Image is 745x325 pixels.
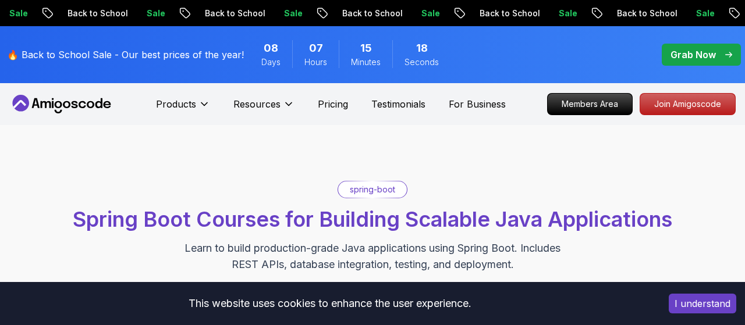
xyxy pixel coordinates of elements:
p: Grab Now [670,48,716,62]
p: Join Amigoscode [640,94,735,115]
span: Minutes [351,56,381,68]
p: Resources [233,97,281,111]
button: Resources [233,97,295,120]
p: Sale [135,8,172,19]
span: 7 Hours [309,40,323,56]
p: Sale [684,8,722,19]
a: For Business [449,97,506,111]
span: Hours [304,56,327,68]
a: Pricing [318,97,348,111]
a: Testimonials [371,97,425,111]
p: Members Area [548,94,632,115]
a: Join Amigoscode [640,93,736,115]
p: Sale [410,8,447,19]
p: Sale [272,8,310,19]
div: This website uses cookies to enhance the user experience. [9,291,651,316]
p: Learn to build production-grade Java applications using Spring Boot. Includes REST APIs, database... [177,240,568,273]
a: Members Area [547,93,633,115]
button: Products [156,97,210,120]
p: Back to School [56,8,135,19]
span: Spring Boot Courses for Building Scalable Java Applications [73,206,672,232]
span: 15 Minutes [360,40,372,56]
p: Sale [547,8,584,19]
button: Accept cookies [669,294,736,313]
span: Seconds [405,56,439,68]
span: 8 Days [264,40,278,56]
p: Back to School [193,8,272,19]
p: Back to School [331,8,410,19]
p: Back to School [605,8,684,19]
span: 18 Seconds [416,40,428,56]
p: Products [156,97,196,111]
p: spring-boot [350,184,395,195]
span: Days [261,56,281,68]
p: Back to School [468,8,547,19]
p: 🔥 Back to School Sale - Our best prices of the year! [7,48,244,62]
